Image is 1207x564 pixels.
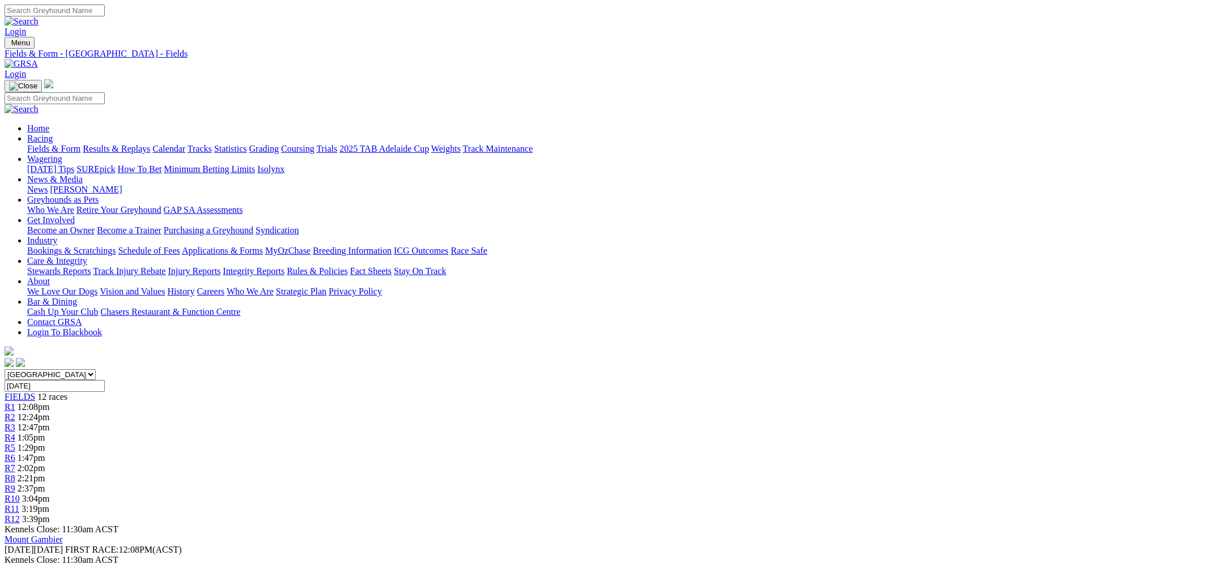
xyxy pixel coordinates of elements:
a: We Love Our Dogs [27,287,97,296]
span: 12:08PM(ACST) [65,545,182,554]
a: Login To Blackbook [27,327,102,337]
a: Race Safe [450,246,487,255]
a: Breeding Information [313,246,392,255]
span: FIRST RACE: [65,545,118,554]
a: Get Involved [27,215,75,225]
a: Who We Are [227,287,274,296]
div: Wagering [27,164,1202,174]
div: News & Media [27,185,1202,195]
a: [PERSON_NAME] [50,185,122,194]
a: Minimum Betting Limits [164,164,255,174]
div: Greyhounds as Pets [27,205,1202,215]
a: SUREpick [76,164,115,174]
a: R4 [5,433,15,442]
a: R10 [5,494,20,503]
a: Injury Reports [168,266,220,276]
span: R1 [5,402,15,412]
input: Select date [5,380,105,392]
a: R6 [5,453,15,463]
a: FIELDS [5,392,35,401]
a: Contact GRSA [27,317,82,327]
span: 1:05pm [18,433,45,442]
a: Login [5,27,26,36]
a: Coursing [281,144,314,153]
a: Syndication [256,225,299,235]
a: [DATE] Tips [27,164,74,174]
a: News [27,185,48,194]
a: R2 [5,412,15,422]
div: Bar & Dining [27,307,1202,317]
a: Track Injury Rebate [93,266,165,276]
img: logo-grsa-white.png [44,79,53,88]
a: Cash Up Your Club [27,307,98,317]
span: R11 [5,504,19,514]
a: MyOzChase [265,246,311,255]
img: Search [5,16,39,27]
div: Racing [27,144,1202,154]
img: twitter.svg [16,358,25,367]
a: Industry [27,236,57,245]
a: Vision and Values [100,287,165,296]
a: Weights [431,144,461,153]
a: History [167,287,194,296]
img: Close [9,82,37,91]
span: 1:29pm [18,443,45,452]
div: Get Involved [27,225,1202,236]
span: 12:47pm [18,422,50,432]
a: Grading [249,144,279,153]
a: Privacy Policy [329,287,382,296]
div: Care & Integrity [27,266,1202,276]
a: About [27,276,50,286]
img: logo-grsa-white.png [5,347,14,356]
span: [DATE] [5,545,34,554]
span: 2:37pm [18,484,45,493]
img: GRSA [5,59,38,69]
a: R5 [5,443,15,452]
a: Integrity Reports [223,266,284,276]
div: About [27,287,1202,297]
a: Purchasing a Greyhound [164,225,253,235]
a: Rules & Policies [287,266,348,276]
a: Tracks [188,144,212,153]
img: Search [5,104,39,114]
span: R8 [5,473,15,483]
span: 2:21pm [18,473,45,483]
span: 2:02pm [18,463,45,473]
a: Fields & Form [27,144,80,153]
a: Home [27,123,49,133]
div: Industry [27,246,1202,256]
a: Schedule of Fees [118,246,180,255]
a: Track Maintenance [463,144,533,153]
a: Fact Sheets [350,266,392,276]
a: Retire Your Greyhound [76,205,161,215]
a: Greyhounds as Pets [27,195,99,204]
span: R9 [5,484,15,493]
span: 12:24pm [18,412,50,422]
a: Statistics [214,144,247,153]
a: Care & Integrity [27,256,87,266]
a: Results & Replays [83,144,150,153]
span: 3:39pm [22,514,50,524]
a: GAP SA Assessments [164,205,243,215]
a: Isolynx [257,164,284,174]
input: Search [5,92,105,104]
a: ICG Outcomes [394,246,448,255]
a: R3 [5,422,15,432]
a: News & Media [27,174,83,184]
a: Careers [197,287,224,296]
a: Become a Trainer [97,225,161,235]
a: Chasers Restaurant & Function Centre [100,307,240,317]
a: R7 [5,463,15,473]
button: Toggle navigation [5,37,35,49]
a: Bar & Dining [27,297,77,306]
a: R12 [5,514,20,524]
a: How To Bet [118,164,162,174]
